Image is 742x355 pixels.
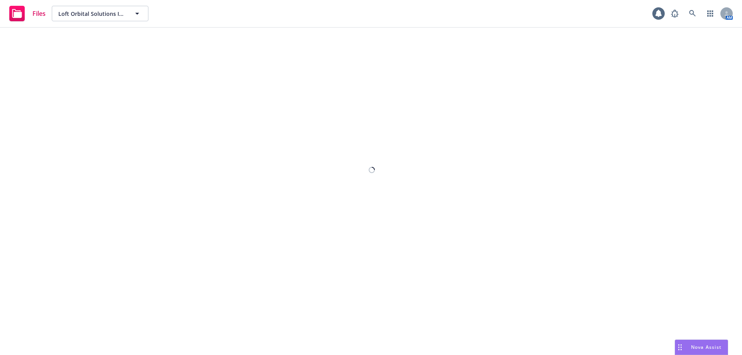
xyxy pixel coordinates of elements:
div: Drag to move [675,340,685,355]
button: Nova Assist [675,340,728,355]
a: Report a Bug [667,6,682,21]
a: Files [6,3,49,24]
button: Loft Orbital Solutions Inc. [52,6,148,21]
a: Switch app [703,6,718,21]
span: Files [32,10,46,17]
a: Search [685,6,700,21]
span: Loft Orbital Solutions Inc. [58,10,125,18]
span: Nova Assist [691,344,722,350]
